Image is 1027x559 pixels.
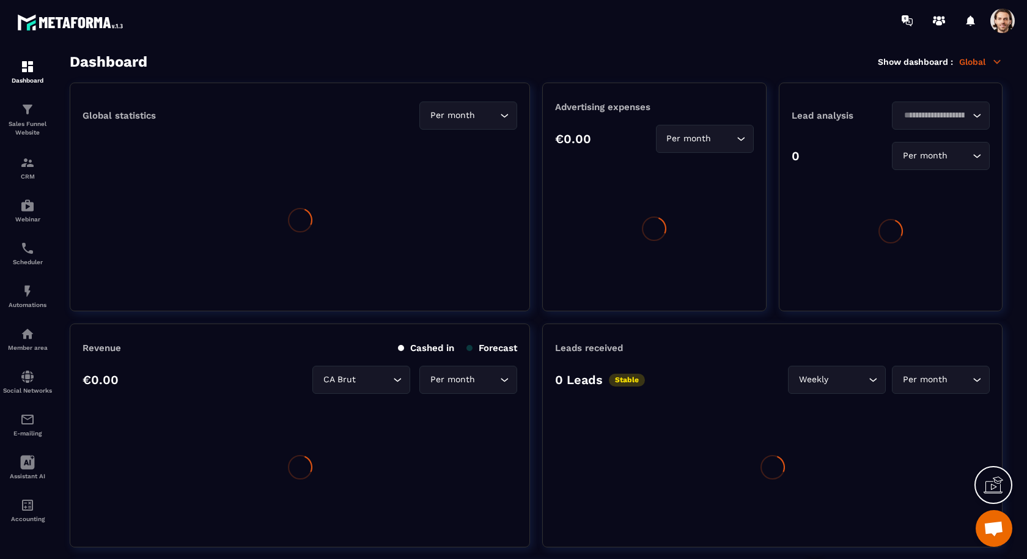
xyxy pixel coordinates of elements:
[831,373,866,387] input: Search for option
[3,275,52,317] a: automationsautomationsAutomations
[20,198,35,213] img: automations
[3,173,52,180] p: CRM
[3,93,52,146] a: formationformationSales Funnel Website
[358,373,390,387] input: Search for option
[320,373,358,387] span: CA Brut
[714,132,734,146] input: Search for option
[3,120,52,137] p: Sales Funnel Website
[3,216,52,223] p: Webinar
[3,344,52,351] p: Member area
[3,446,52,489] a: Assistant AI
[3,259,52,265] p: Scheduler
[792,149,800,163] p: 0
[878,57,953,67] p: Show dashboard :
[419,366,517,394] div: Search for option
[892,142,990,170] div: Search for option
[3,189,52,232] a: automationsautomationsWebinar
[892,102,990,130] div: Search for option
[398,342,454,354] p: Cashed in
[20,284,35,298] img: automations
[900,373,950,387] span: Per month
[796,373,831,387] span: Weekly
[3,387,52,394] p: Social Networks
[959,56,1003,67] p: Global
[20,327,35,341] img: automations
[900,109,970,122] input: Search for option
[419,102,517,130] div: Search for option
[555,102,753,113] p: Advertising expenses
[3,50,52,93] a: formationformationDashboard
[20,102,35,117] img: formation
[20,59,35,74] img: formation
[3,146,52,189] a: formationformationCRM
[20,369,35,384] img: social-network
[83,372,119,387] p: €0.00
[792,110,891,121] p: Lead analysis
[20,155,35,170] img: formation
[555,131,591,146] p: €0.00
[656,125,754,153] div: Search for option
[976,510,1012,547] div: Ouvrir le chat
[892,366,990,394] div: Search for option
[20,412,35,427] img: email
[3,360,52,403] a: social-networksocial-networkSocial Networks
[477,109,497,122] input: Search for option
[427,109,477,122] span: Per month
[83,110,156,121] p: Global statistics
[950,373,970,387] input: Search for option
[3,77,52,84] p: Dashboard
[70,53,147,70] h3: Dashboard
[788,366,886,394] div: Search for option
[20,241,35,256] img: scheduler
[900,149,950,163] span: Per month
[609,374,645,387] p: Stable
[3,232,52,275] a: schedulerschedulerScheduler
[3,430,52,437] p: E-mailing
[3,302,52,308] p: Automations
[555,372,603,387] p: 0 Leads
[312,366,410,394] div: Search for option
[3,317,52,360] a: automationsautomationsMember area
[83,342,121,354] p: Revenue
[3,403,52,446] a: emailemailE-mailing
[3,473,52,479] p: Assistant AI
[466,342,517,354] p: Forecast
[477,373,497,387] input: Search for option
[3,516,52,522] p: Accounting
[664,132,714,146] span: Per month
[427,373,477,387] span: Per month
[20,498,35,513] img: accountant
[3,489,52,531] a: accountantaccountantAccounting
[555,342,623,354] p: Leads received
[17,11,127,34] img: logo
[950,149,970,163] input: Search for option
